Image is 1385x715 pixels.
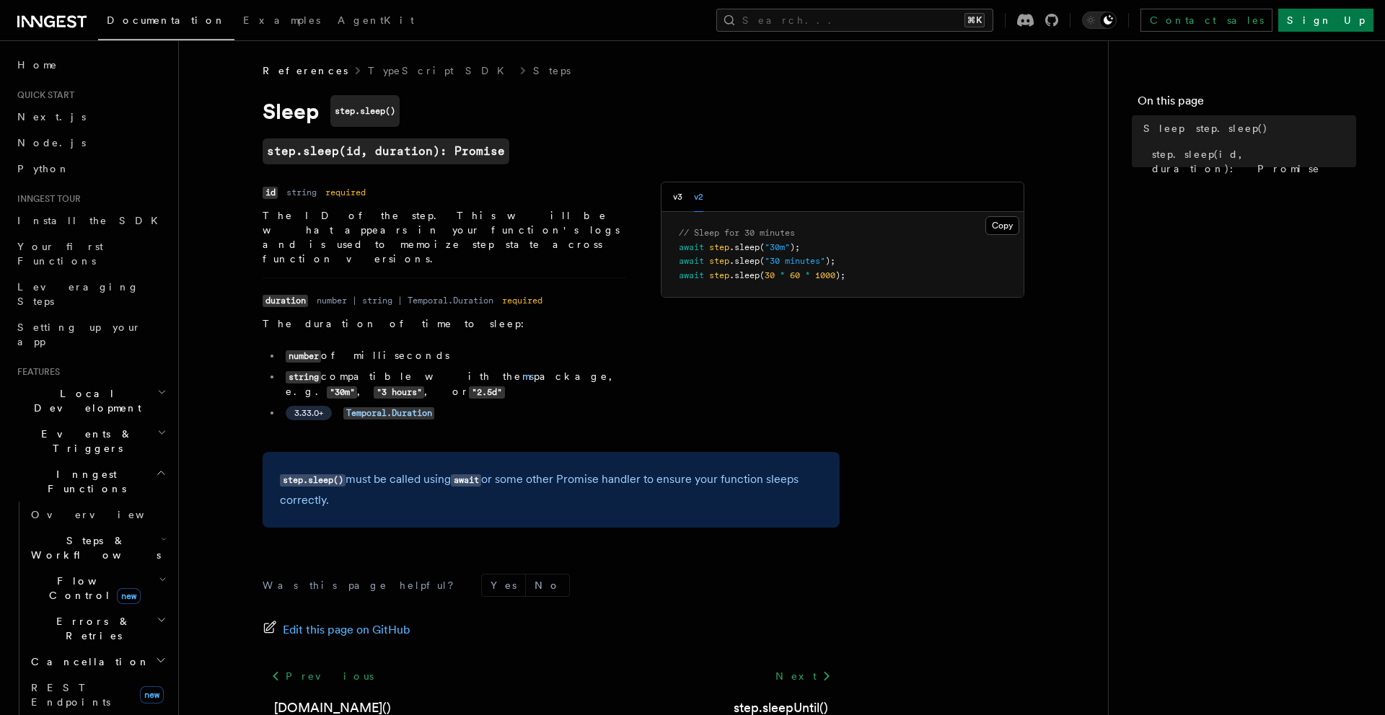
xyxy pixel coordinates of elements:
[17,241,103,267] span: Your first Functions
[12,104,170,130] a: Next.js
[765,256,825,266] span: "30 minutes"
[25,675,170,715] a: REST Endpointsnew
[765,270,775,280] span: 30
[760,242,765,252] span: (
[12,52,170,78] a: Home
[533,63,571,78] a: Steps
[25,502,170,528] a: Overview
[12,274,170,314] a: Leveraging Steps
[243,14,320,26] span: Examples
[25,528,170,568] button: Steps & Workflows
[25,614,157,643] span: Errors & Retries
[12,386,157,415] span: Local Development
[526,574,569,596] button: No
[31,509,180,520] span: Overview
[12,234,170,274] a: Your first Functions
[281,348,626,363] li: of milliseconds
[12,314,170,355] a: Setting up your app
[694,182,703,212] button: v2
[1138,92,1356,115] h4: On this page
[709,270,729,280] span: step
[12,421,170,461] button: Events & Triggers
[12,208,170,234] a: Install the SDK
[12,89,74,101] span: Quick start
[280,469,822,510] p: must be called using or some other Promise handler to ensure your function sleeps correctly.
[765,242,790,252] span: "30m"
[107,14,226,26] span: Documentation
[17,111,86,123] span: Next.js
[31,682,110,708] span: REST Endpoints
[330,95,400,127] code: step.sleep()
[25,654,150,669] span: Cancellation
[329,4,423,39] a: AgentKit
[17,58,58,72] span: Home
[729,242,760,252] span: .sleep
[709,256,729,266] span: step
[482,574,525,596] button: Yes
[12,467,156,496] span: Inngest Functions
[679,242,704,252] span: await
[790,270,800,280] span: 60
[263,208,626,266] p: The ID of the step. This will be what appears in your function's logs and is used to memoize step...
[815,270,835,280] span: 1000
[985,216,1019,235] button: Copy
[25,568,170,608] button: Flow Controlnew
[679,256,704,266] span: await
[767,663,840,689] a: Next
[286,187,317,198] dd: string
[12,366,60,378] span: Features
[294,407,323,419] span: 3.33.0+
[286,350,321,363] code: number
[25,608,170,649] button: Errors & Retries
[280,474,346,487] code: step.sleep()
[1146,141,1356,182] a: step.sleep(id, duration): Promise
[325,187,366,198] dd: required
[12,193,81,205] span: Inngest tour
[835,270,845,280] span: );
[263,63,348,78] span: References
[12,156,170,182] a: Python
[709,242,729,252] span: step
[12,130,170,156] a: Node.js
[790,242,800,252] span: );
[281,369,626,399] li: compatible with the package, e.g. , , or
[338,14,414,26] span: AgentKit
[327,386,357,399] code: "30m"
[317,295,493,306] dd: number | string | Temporal.Duration
[760,270,765,280] span: (
[679,228,795,238] span: // Sleep for 30 minutes
[12,427,157,456] span: Events & Triggers
[368,63,513,78] a: TypeScript SDK
[263,316,626,331] p: The duration of time to sleep:
[117,588,141,604] span: new
[17,281,139,307] span: Leveraging Steps
[12,461,170,502] button: Inngest Functions
[729,270,760,280] span: .sleep
[673,182,682,212] button: v3
[469,386,504,399] code: "2.5d"
[825,256,835,266] span: );
[25,533,161,562] span: Steps & Workflows
[1082,12,1117,29] button: Toggle dark mode
[263,187,278,199] code: id
[17,321,141,347] span: Setting up your app
[964,13,985,27] kbd: ⌘K
[679,270,704,280] span: await
[1152,147,1356,176] span: step.sleep(id, duration): Promise
[283,620,410,640] span: Edit this page on GitHub
[716,9,993,32] button: Search...⌘K
[451,474,481,487] code: await
[17,215,167,226] span: Install the SDK
[25,574,159,603] span: Flow Control
[98,4,234,40] a: Documentation
[502,295,542,306] dd: required
[1143,121,1268,136] span: Sleep step.sleep()
[522,370,534,382] a: ms
[234,4,329,39] a: Examples
[1140,9,1272,32] a: Contact sales
[263,663,382,689] a: Previous
[17,163,70,174] span: Python
[263,295,308,307] code: duration
[263,138,509,164] a: step.sleep(id, duration): Promise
